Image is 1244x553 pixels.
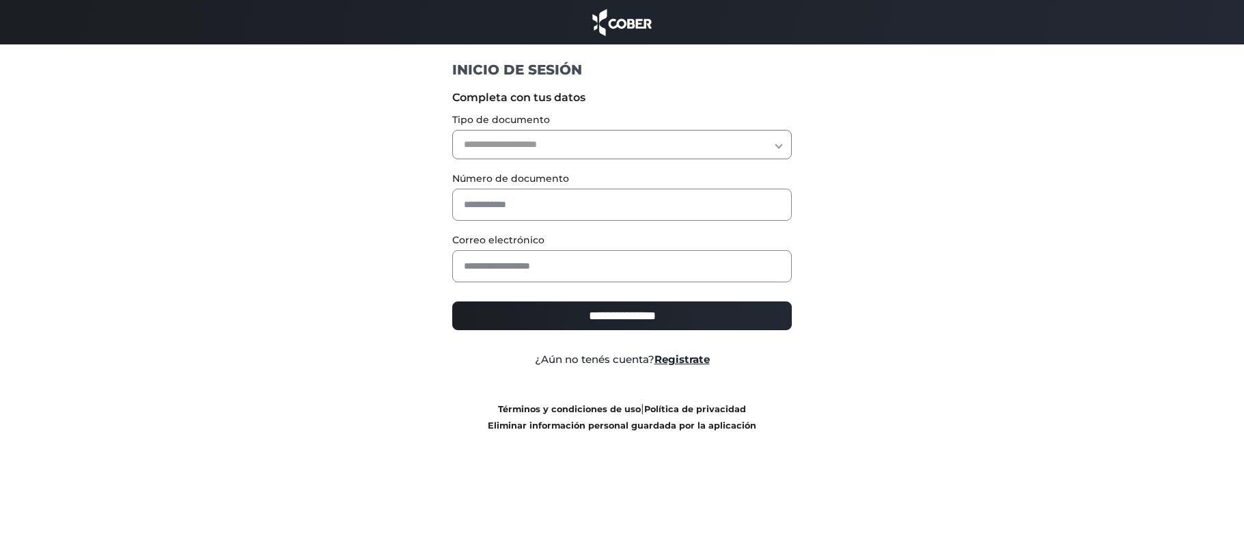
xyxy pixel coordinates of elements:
label: Tipo de documento [452,113,792,127]
h1: INICIO DE SESIÓN [452,61,792,79]
label: Número de documento [452,172,792,186]
a: Política de privacidad [644,404,746,414]
label: Completa con tus datos [452,90,792,106]
a: Registrate [654,353,710,366]
a: Eliminar información personal guardada por la aplicación [488,420,756,431]
a: Términos y condiciones de uso [498,404,641,414]
div: | [442,401,802,433]
label: Correo electrónico [452,233,792,247]
img: cober_marca.png [589,7,656,38]
div: ¿Aún no tenés cuenta? [442,352,802,368]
